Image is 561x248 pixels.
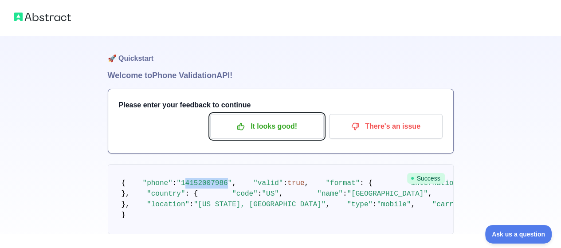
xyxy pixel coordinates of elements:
span: "country" [147,190,185,198]
span: "14152007986" [177,179,232,187]
span: true [287,179,304,187]
span: "location" [147,201,189,209]
span: , [232,179,236,187]
iframe: Toggle Customer Support [485,225,552,244]
span: , [428,190,432,198]
span: Success [407,173,445,184]
span: "international" [407,179,471,187]
span: : [173,179,177,187]
h3: Please enter your feedback to continue [119,100,443,110]
span: "US" [262,190,279,198]
span: { [122,179,126,187]
span: "format" [326,179,360,187]
span: "mobile" [377,201,411,209]
span: : { [360,179,373,187]
span: : [283,179,287,187]
span: , [326,201,330,209]
span: , [279,190,283,198]
span: : [373,201,377,209]
span: "phone" [143,179,173,187]
span: : [258,190,262,198]
span: "code" [232,190,258,198]
span: "[US_STATE], [GEOGRAPHIC_DATA]" [194,201,326,209]
span: "valid" [253,179,283,187]
span: "name" [317,190,343,198]
p: It looks good! [217,119,317,134]
span: : [343,190,347,198]
span: : { [185,190,198,198]
span: : [189,201,194,209]
span: "type" [347,201,373,209]
span: , [304,179,309,187]
span: "[GEOGRAPHIC_DATA]" [347,190,428,198]
span: , [411,201,415,209]
button: There's an issue [329,114,443,139]
h1: 🚀 Quickstart [108,35,454,69]
p: There's an issue [336,119,436,134]
h1: Welcome to Phone Validation API! [108,69,454,82]
img: Abstract logo [14,11,71,23]
button: It looks good! [210,114,324,139]
span: "carrier" [432,201,470,209]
